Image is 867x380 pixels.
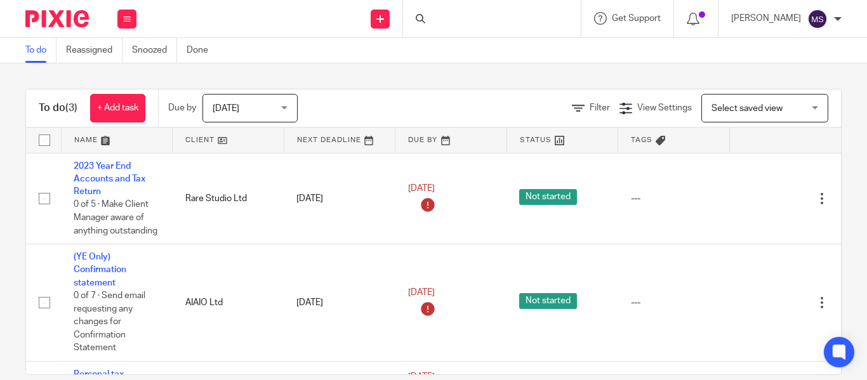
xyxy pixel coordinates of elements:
[612,14,661,23] span: Get Support
[173,153,284,244] td: Rare Studio Ltd
[65,103,77,113] span: (3)
[711,104,783,113] span: Select saved view
[408,184,435,193] span: [DATE]
[74,200,157,235] span: 0 of 5 · Make Client Manager aware of anything outstanding
[74,370,124,379] a: Personal tax
[173,244,284,362] td: AIAIO Ltd
[284,153,395,244] td: [DATE]
[284,244,395,362] td: [DATE]
[731,12,801,25] p: [PERSON_NAME]
[519,293,577,309] span: Not started
[74,252,126,287] a: (YE Only) Confirmation statement
[25,10,89,27] img: Pixie
[90,94,145,122] a: + Add task
[74,162,145,197] a: 2023 Year End Accounts and Tax Return
[590,103,610,112] span: Filter
[213,104,239,113] span: [DATE]
[631,136,652,143] span: Tags
[168,102,196,114] p: Due by
[74,291,145,352] span: 0 of 7 · Send email requesting any changes for Confirmation Statement
[66,38,122,63] a: Reassigned
[25,38,56,63] a: To do
[132,38,177,63] a: Snoozed
[39,102,77,115] h1: To do
[408,288,435,297] span: [DATE]
[187,38,218,63] a: Done
[807,9,828,29] img: svg%3E
[631,192,717,205] div: ---
[637,103,692,112] span: View Settings
[631,296,717,309] div: ---
[519,189,577,205] span: Not started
